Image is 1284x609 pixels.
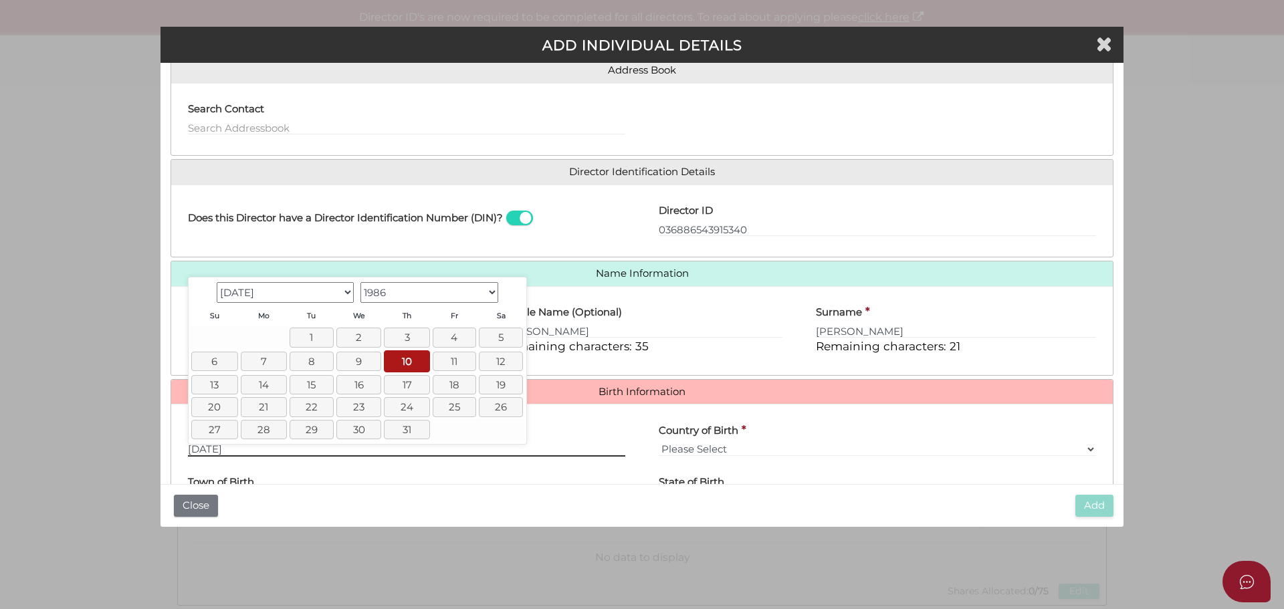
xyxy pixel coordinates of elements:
a: 10 [384,350,430,372]
span: Saturday [497,312,506,320]
button: Add [1075,495,1113,517]
span: Tuesday [307,312,316,320]
span: Thursday [403,312,411,320]
span: Monday [258,312,270,320]
span: Sunday [210,312,219,320]
a: 25 [433,397,475,416]
a: 28 [241,420,287,439]
span: Wednesday [353,312,365,320]
a: 29 [290,420,334,439]
a: 15 [290,375,334,394]
a: 26 [479,397,524,416]
h4: Country of Birth [659,425,738,437]
a: 7 [241,352,287,371]
span: Remaining characters: 35 [502,339,649,353]
h4: Surname [816,307,862,318]
a: 13 [191,375,237,394]
h4: State of Birth [659,477,724,488]
a: 23 [336,397,381,416]
a: Prev [191,281,213,302]
span: Remaining characters: 21 [816,339,960,353]
button: Open asap [1222,561,1271,602]
select: v [659,442,1096,457]
a: 3 [384,328,430,347]
a: 2 [336,328,381,347]
a: 17 [384,375,430,394]
input: dd/mm/yyyy [188,442,625,457]
button: Close [174,495,218,517]
a: 31 [384,420,430,439]
a: 9 [336,352,381,371]
h4: Town of Birth [188,477,254,488]
h4: Middle Name (Optional) [502,307,622,318]
a: 8 [290,352,334,371]
a: Name Information [181,268,1103,279]
a: 18 [433,375,475,394]
a: 4 [433,328,475,347]
span: Friday [451,312,458,320]
a: 11 [433,352,475,371]
a: 16 [336,375,381,394]
a: 5 [479,328,524,347]
a: 21 [241,397,287,416]
a: Birth Information [181,386,1103,398]
a: 6 [191,352,237,371]
a: 22 [290,397,334,416]
a: 19 [479,375,524,394]
a: 24 [384,397,430,416]
a: 12 [479,352,524,371]
a: 20 [191,397,237,416]
a: 14 [241,375,287,394]
a: 30 [336,420,381,439]
a: 1 [290,328,334,347]
a: 27 [191,420,237,439]
a: Next [502,281,523,302]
